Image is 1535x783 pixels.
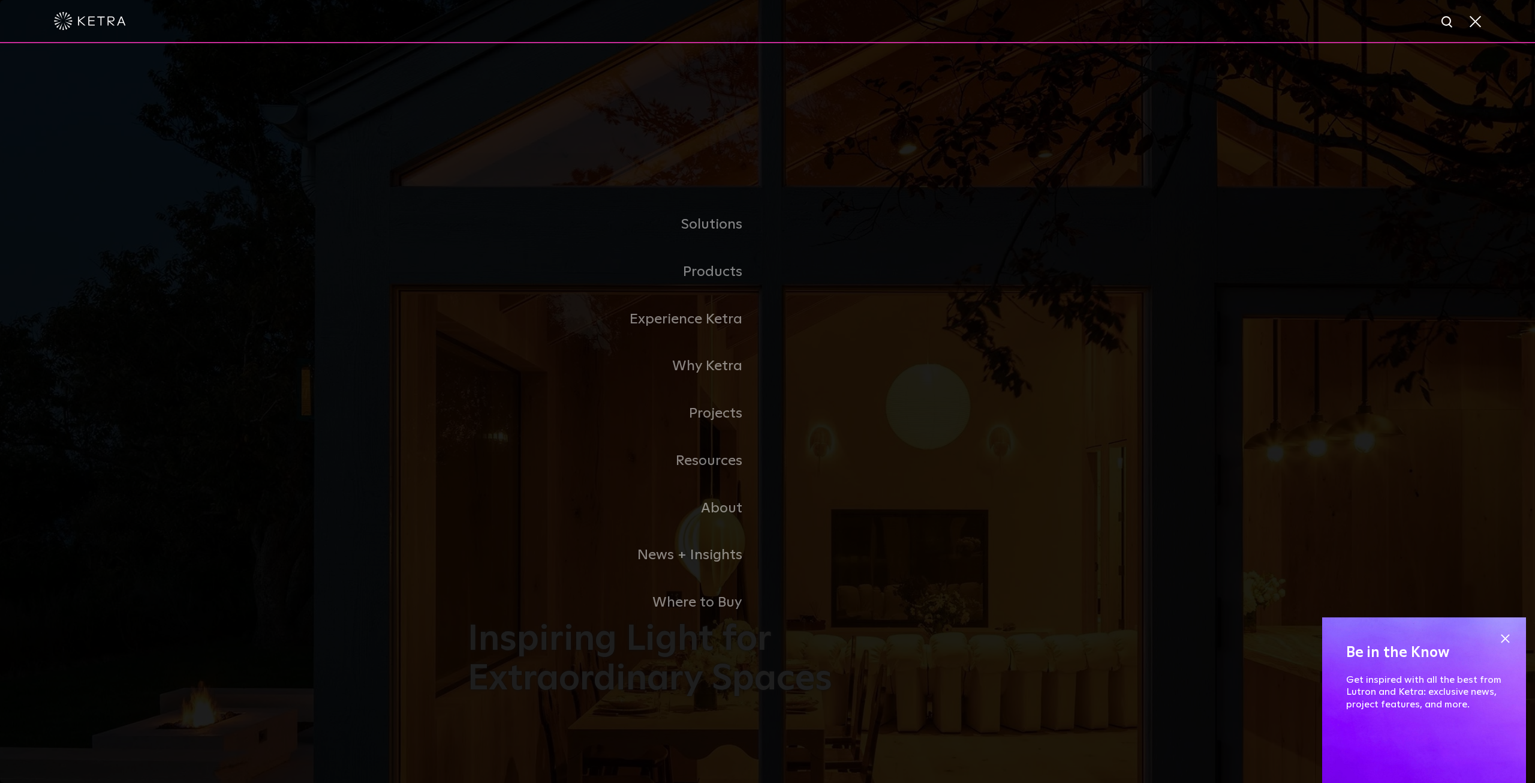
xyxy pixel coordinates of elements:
h4: Be in the Know [1346,641,1502,664]
a: Resources [468,437,767,485]
a: News + Insights [468,532,767,579]
a: Experience Ketra [468,296,767,343]
div: Navigation Menu [468,201,1067,626]
a: Products [468,248,767,296]
a: Where to Buy [468,579,767,626]
a: Projects [468,390,767,437]
img: search icon [1440,15,1455,30]
a: Why Ketra [468,343,767,390]
a: Solutions [468,201,767,248]
a: About [468,485,767,532]
img: ketra-logo-2019-white [54,12,126,30]
p: Get inspired with all the best from Lutron and Ketra: exclusive news, project features, and more. [1346,674,1502,711]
